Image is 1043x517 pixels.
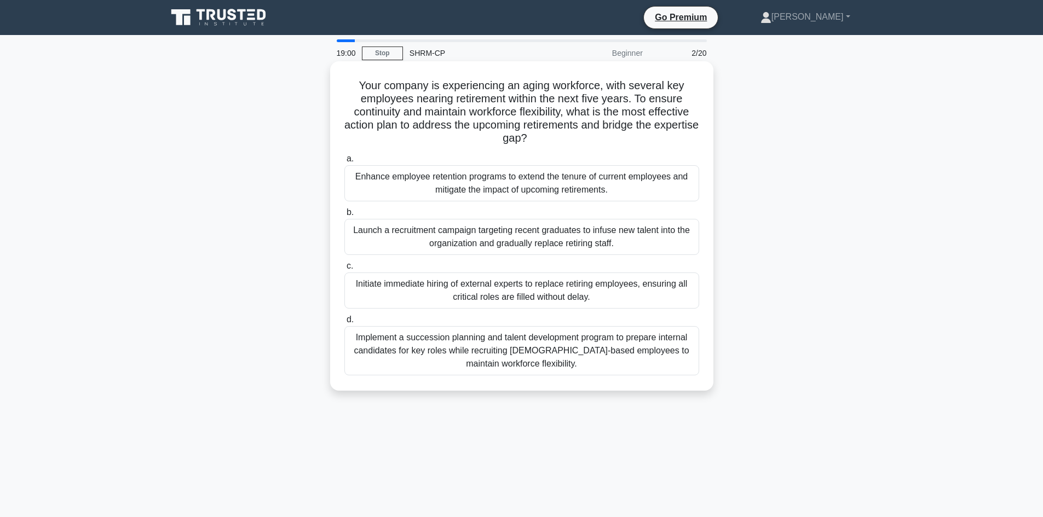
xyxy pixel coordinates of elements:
a: Go Premium [648,10,713,24]
a: Stop [362,47,403,60]
a: [PERSON_NAME] [734,6,877,28]
h5: Your company is experiencing an aging workforce, with several key employees nearing retirement wi... [343,79,700,146]
div: Launch a recruitment campaign targeting recent graduates to infuse new talent into the organizati... [344,219,699,255]
div: Implement a succession planning and talent development program to prepare internal candidates for... [344,326,699,375]
span: c. [347,261,353,270]
div: Beginner [554,42,649,64]
div: SHRM-CP [403,42,554,64]
div: 2/20 [649,42,713,64]
span: d. [347,315,354,324]
span: a. [347,154,354,163]
div: 19:00 [330,42,362,64]
span: b. [347,207,354,217]
div: Enhance employee retention programs to extend the tenure of current employees and mitigate the im... [344,165,699,201]
div: Initiate immediate hiring of external experts to replace retiring employees, ensuring all critica... [344,272,699,309]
